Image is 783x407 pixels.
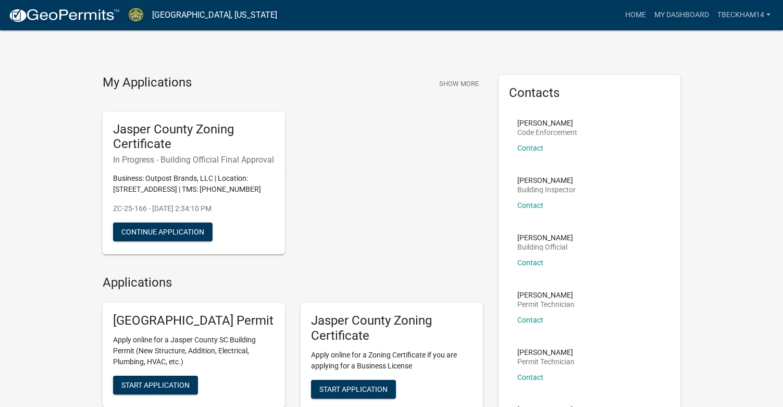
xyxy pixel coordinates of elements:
span: Start Application [319,385,388,393]
p: Building Official [517,243,573,251]
button: Continue Application [113,223,213,241]
p: Permit Technician [517,301,575,308]
p: [PERSON_NAME] [517,177,576,184]
a: My Dashboard [650,5,713,25]
p: Business: Outpost Brands, LLC | Location: [STREET_ADDRESS] | TMS: [PHONE_NUMBER] [113,173,275,195]
h5: Jasper County Zoning Certificate [113,122,275,152]
h5: Jasper County Zoning Certificate [311,313,473,343]
p: [PERSON_NAME] [517,349,575,356]
a: Contact [517,258,543,267]
p: Building Inspector [517,186,576,193]
a: Contact [517,144,543,152]
a: Contact [517,316,543,324]
p: Permit Technician [517,358,575,365]
p: [PERSON_NAME] [517,119,577,127]
a: [GEOGRAPHIC_DATA], [US_STATE] [152,6,277,24]
img: Jasper County, South Carolina [128,8,144,22]
p: Apply online for a Zoning Certificate if you are applying for a Business License [311,350,473,372]
h4: My Applications [103,75,192,91]
a: Contact [517,201,543,209]
p: [PERSON_NAME] [517,234,573,241]
p: Apply online for a Jasper County SC Building Permit (New Structure, Addition, Electrical, Plumbin... [113,335,275,367]
h5: Contacts [509,85,670,101]
h6: In Progress - Building Official Final Approval [113,155,275,165]
h5: [GEOGRAPHIC_DATA] Permit [113,313,275,328]
button: Start Application [311,380,396,399]
button: Show More [435,75,483,92]
h4: Applications [103,275,483,290]
p: Code Enforcement [517,129,577,136]
p: [PERSON_NAME] [517,291,575,299]
button: Start Application [113,376,198,394]
p: ZC-25-166 - [DATE] 2:34:10 PM [113,203,275,214]
a: Home [621,5,650,25]
span: Start Application [121,380,190,389]
a: Contact [517,373,543,381]
a: tbeckham14 [713,5,775,25]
